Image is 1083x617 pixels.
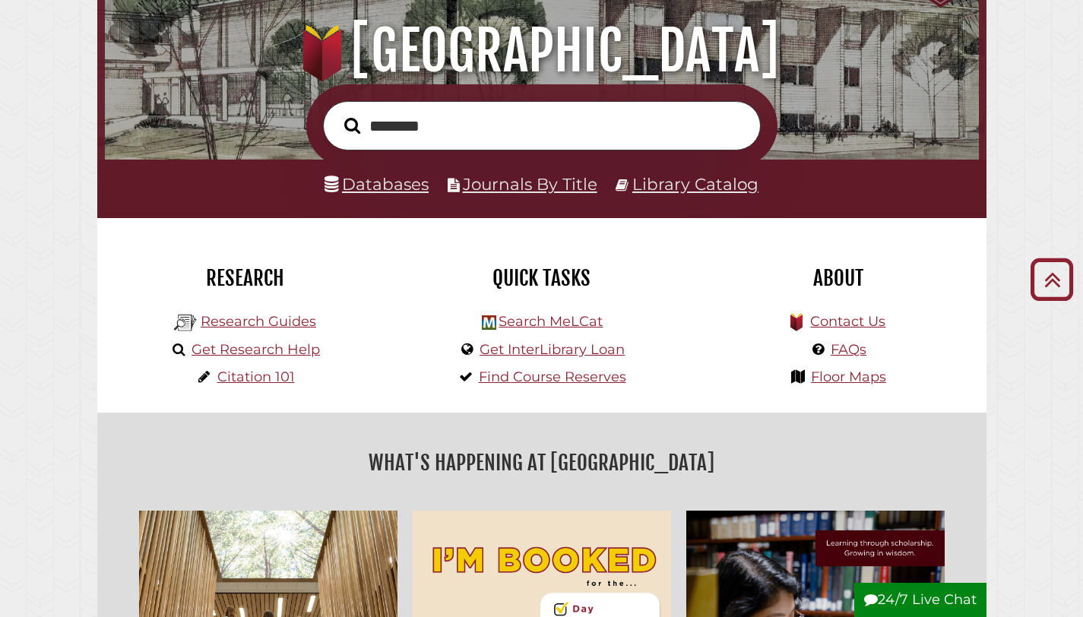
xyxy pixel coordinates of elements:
[217,369,295,385] a: Citation 101
[480,341,625,358] a: Get InterLibrary Loan
[405,265,679,291] h2: Quick Tasks
[109,445,975,480] h2: What's Happening at [GEOGRAPHIC_DATA]
[810,313,885,330] a: Contact Us
[632,174,758,194] a: Library Catalog
[325,174,429,194] a: Databases
[344,117,360,134] i: Search
[463,174,597,194] a: Journals By Title
[831,341,866,358] a: FAQs
[701,265,975,291] h2: About
[479,369,626,385] a: Find Course Reserves
[121,17,962,84] h1: [GEOGRAPHIC_DATA]
[109,265,382,291] h2: Research
[811,369,886,385] a: Floor Maps
[192,341,320,358] a: Get Research Help
[1024,267,1079,292] a: Back to Top
[482,315,496,330] img: Hekman Library Logo
[499,313,603,330] a: Search MeLCat
[201,313,316,330] a: Research Guides
[174,312,197,334] img: Hekman Library Logo
[337,113,368,138] button: Search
